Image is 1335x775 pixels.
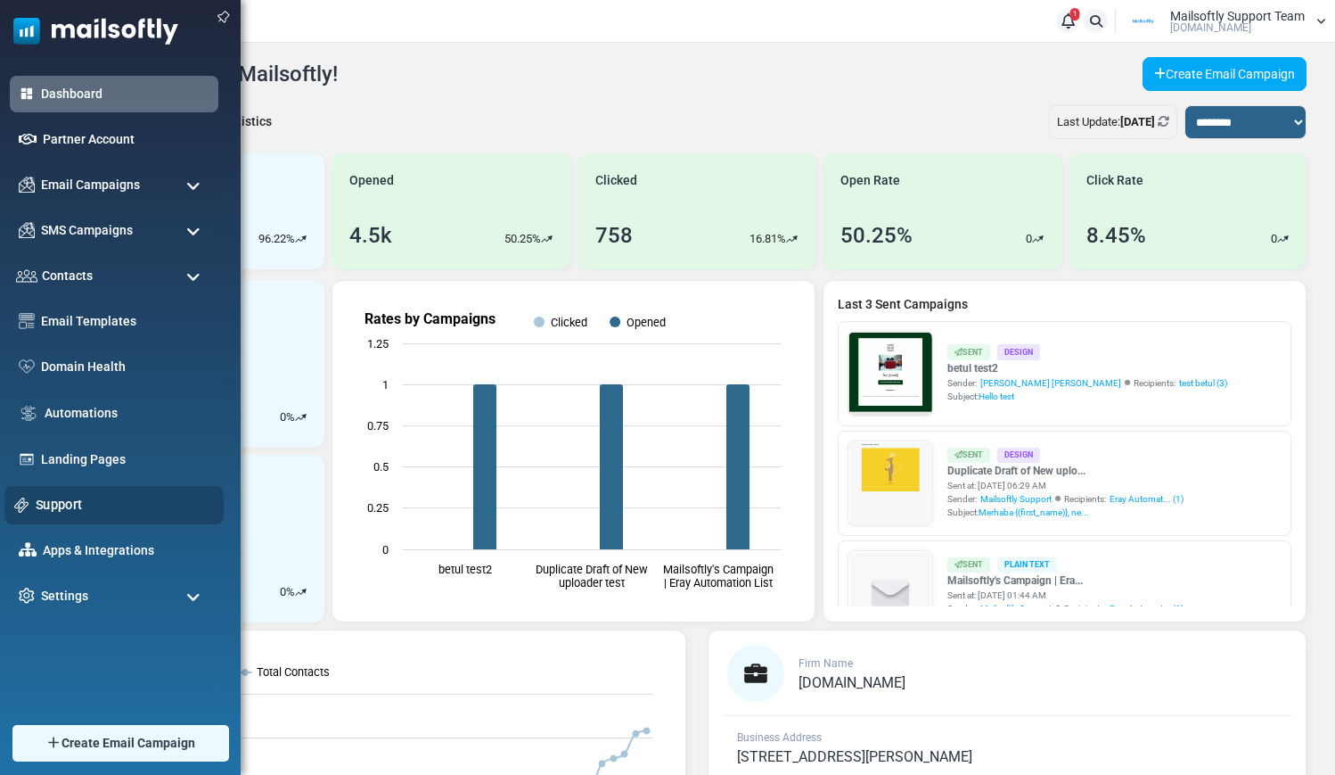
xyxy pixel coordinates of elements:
[41,587,88,606] span: Settings
[947,602,1183,615] div: Sender: Recipients:
[595,171,637,190] span: Clicked
[1070,8,1080,21] span: 1
[1056,9,1080,33] a: 1
[19,588,35,604] img: settings-icon.svg
[947,463,1183,479] a: Duplicate Draft of New uplo...
[997,344,1040,359] div: Design
[257,665,330,679] text: Total Contacts
[980,602,1052,615] span: Mailsoftly Support
[947,360,1227,376] a: betul test2
[367,337,389,350] text: 1.25
[979,507,1089,517] span: Merhaba {(first_name)}, ne...
[749,230,786,248] p: 16.81%
[349,171,394,190] span: Opened
[258,230,295,248] p: 96.22%
[947,492,1183,506] div: Sender: Recipients:
[799,657,853,670] span: Firm Name
[373,460,389,474] text: 0.5
[947,376,1227,390] div: Sender: Recipients:
[1170,22,1251,33] span: [DOMAIN_NAME]
[347,295,799,607] svg: Rates by Campaigns
[997,448,1040,463] div: Design
[45,404,209,423] a: Automations
[737,748,972,765] span: [STREET_ADDRESS][PERSON_NAME]
[41,358,209,376] a: Domain Health
[19,86,35,102] img: dashboard-icon-active.svg
[1120,115,1155,128] b: [DATE]
[41,221,133,240] span: SMS Campaigns
[280,408,286,426] p: 0
[349,219,392,251] div: 4.5k
[947,448,990,463] div: Sent
[840,171,900,190] span: Open Rate
[1086,219,1146,251] div: 8.45%
[1143,57,1306,91] a: Create Email Campaign
[947,344,990,359] div: Sent
[217,354,399,387] a: Shop Now and Save Big!
[41,450,209,469] a: Landing Pages
[1086,171,1143,190] span: Click Rate
[61,734,195,753] span: Create Email Campaign
[80,309,535,337] h1: Test {(email)}
[947,557,990,573] div: Sent
[980,376,1121,390] span: [PERSON_NAME] [PERSON_NAME]
[280,583,307,601] div: %
[1110,492,1183,506] a: Eray Automat... (1)
[364,310,496,327] text: Rates by Campaigns
[43,541,209,560] a: Apps & Integrations
[1110,602,1183,615] a: Eray Automat... (1)
[663,563,774,589] text: Mailsoftly's Campaign | Eray Automation List
[42,267,93,285] span: Contacts
[94,468,521,485] p: Lorem ipsum dolor sit amet, consectetur adipiscing elit, sed do eiusmod tempor incididunt
[947,506,1183,519] div: Subject:
[367,501,389,515] text: 0.25
[737,731,822,744] span: Business Address
[1121,8,1326,35] a: User Logo Mailsoftly Support Team [DOMAIN_NAME]
[1170,10,1305,22] span: Mailsoftly Support Team
[504,230,541,248] p: 50.25%
[19,222,35,238] img: campaigns-icon.png
[849,552,932,635] img: empty-draft-icon2.svg
[280,583,286,601] p: 0
[799,676,905,690] a: [DOMAIN_NAME]
[280,408,307,426] div: %
[382,378,389,392] text: 1
[19,177,35,193] img: campaigns-icon.png
[1049,105,1177,139] div: Last Update:
[595,219,633,251] div: 758
[274,422,341,437] strong: Follow Us
[234,363,381,377] strong: Shop Now and Save Big!
[838,295,1291,314] a: Last 3 Sent Campaigns
[947,479,1183,492] div: Sent at: [DATE] 06:29 AM
[19,359,35,374] img: domain-health-icon.svg
[947,573,1183,589] a: Mailsoftly's Campaign | Era...
[1271,230,1277,248] p: 0
[1026,230,1032,248] p: 0
[43,130,209,149] a: Partner Account
[536,563,648,589] text: Duplicate Draft of New uploader test
[41,85,209,103] a: Dashboard
[997,557,1057,573] div: Plain Text
[94,9,521,27] p: Merhaba {(first_name)}
[367,419,389,433] text: 0.75
[627,316,667,329] text: Opened
[36,495,214,515] a: Support
[1121,8,1166,35] img: User Logo
[799,674,905,691] span: [DOMAIN_NAME]
[1179,376,1227,390] a: test betul (3)
[14,498,29,513] img: support-icon.svg
[382,543,389,557] text: 0
[41,176,140,194] span: Email Campaigns
[1158,115,1169,128] a: Refresh Stats
[979,392,1014,401] span: Hello test
[41,312,209,331] a: Email Templates
[19,403,38,424] img: workflow.svg
[840,219,913,251] div: 50.25%
[551,316,587,329] text: Clicked
[16,269,37,282] img: contacts-icon.svg
[947,589,1183,602] div: Sent at: [DATE] 01:44 AM
[19,313,35,329] img: email-templates-icon.svg
[438,563,492,576] text: betul test2
[19,451,35,467] img: landing_pages.svg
